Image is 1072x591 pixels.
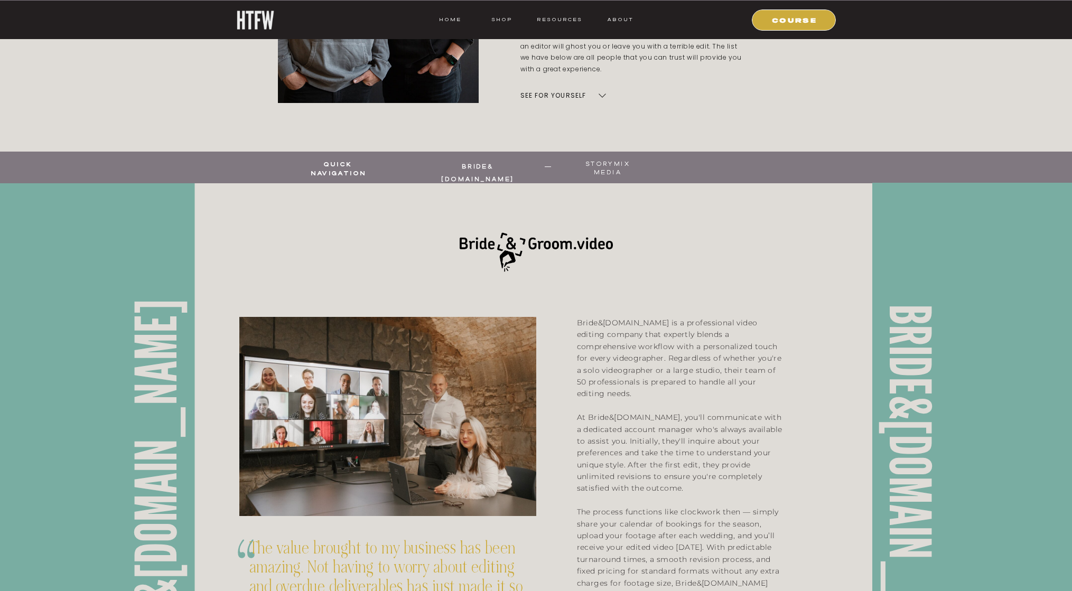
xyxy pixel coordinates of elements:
a: resources [533,15,582,24]
a: quick navigation [311,160,365,172]
p: see for yourself [520,88,612,103]
a: HOME [439,15,461,24]
b: bride&[DOMAIN_NAME] [441,162,514,183]
a: — [544,160,554,172]
a: shop [481,15,523,24]
a: storymix media [573,160,644,172]
a: COURSE [759,15,831,24]
a: ABOUT [607,15,633,24]
a: bride&[DOMAIN_NAME] [430,160,526,172]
